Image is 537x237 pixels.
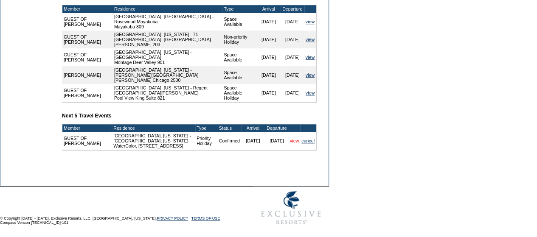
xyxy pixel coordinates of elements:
td: GUEST OF [PERSON_NAME] [62,13,113,31]
td: [GEOGRAPHIC_DATA], [US_STATE] - [GEOGRAPHIC_DATA], [US_STATE] WaterColor, [STREET_ADDRESS] [112,132,195,150]
td: [DATE] [265,132,289,150]
a: view [306,19,315,24]
img: Exclusive Resorts [253,187,329,229]
td: [DATE] [257,31,281,48]
td: Space Available [222,13,256,31]
td: Space Available [222,66,256,84]
td: Departure [281,5,304,13]
a: view [306,37,315,42]
td: Priority Holiday [195,132,218,150]
td: [DATE] [257,13,281,31]
td: Arrival [241,124,265,132]
td: [DATE] [257,48,281,66]
td: Member [62,5,113,13]
td: Arrival [257,5,281,13]
td: [GEOGRAPHIC_DATA], [US_STATE] - [GEOGRAPHIC_DATA] Montage Deer Valley 901 [113,48,222,66]
td: [DATE] [281,84,304,102]
b: Next 5 Travel Events [62,113,112,119]
td: [GEOGRAPHIC_DATA], [US_STATE] - 71 [GEOGRAPHIC_DATA], [GEOGRAPHIC_DATA] [PERSON_NAME] 203 [113,31,222,48]
td: GUEST OF [PERSON_NAME] [62,31,113,48]
td: Space Available [222,48,256,66]
td: [DATE] [241,132,265,150]
a: view [306,55,315,60]
td: [GEOGRAPHIC_DATA], [US_STATE] - [PERSON_NAME][GEOGRAPHIC_DATA] [PERSON_NAME] Chicago 2500 [113,66,222,84]
td: GUEST OF [PERSON_NAME] [62,48,113,66]
td: GUEST OF [PERSON_NAME] [62,132,110,150]
td: Space Available Holiday [222,84,256,102]
td: [DATE] [281,66,304,84]
td: [DATE] [281,31,304,48]
td: Type [195,124,218,132]
td: Type [222,5,256,13]
td: [DATE] [281,48,304,66]
a: PRIVACY POLICY [157,216,188,220]
td: Departure [265,124,289,132]
td: [DATE] [281,13,304,31]
td: Member [62,124,110,132]
a: TERMS OF USE [191,216,220,220]
a: cancel [301,138,315,143]
td: Non-priority Holiday [222,31,256,48]
td: [GEOGRAPHIC_DATA], [GEOGRAPHIC_DATA] - Rosewood Mayakoba Mayakoba 809 [113,13,222,31]
td: Residence [113,5,222,13]
td: Confirmed [218,132,241,150]
a: view [306,90,315,95]
a: view [306,72,315,78]
td: Status [218,124,241,132]
td: Residence [112,124,195,132]
td: [DATE] [257,84,281,102]
td: [GEOGRAPHIC_DATA], [US_STATE] - Regent [GEOGRAPHIC_DATA][PERSON_NAME] Pool View King Suite 821 [113,84,222,102]
td: [DATE] [257,66,281,84]
a: view [290,138,299,143]
td: [PERSON_NAME] [62,66,113,84]
td: GUEST OF [PERSON_NAME] [62,84,113,102]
